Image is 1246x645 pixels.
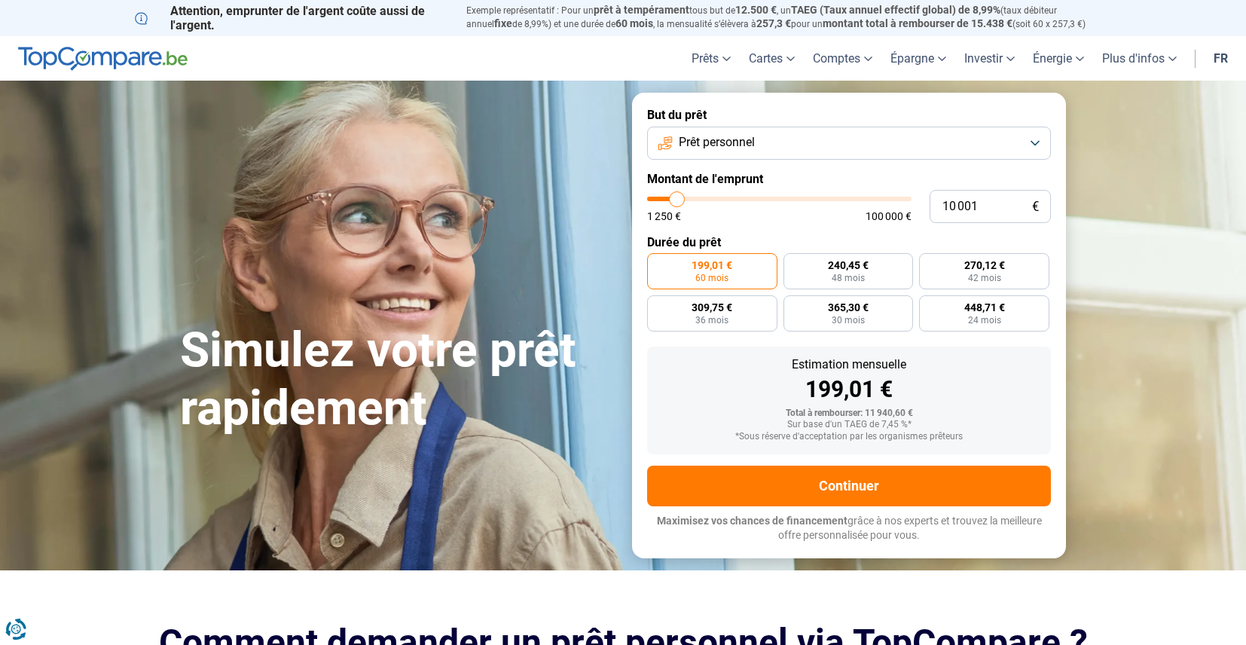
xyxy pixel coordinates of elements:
span: 309,75 € [692,302,732,313]
a: Comptes [804,36,881,81]
span: 270,12 € [964,260,1005,271]
span: Prêt personnel [679,134,755,151]
label: Durée du prêt [647,235,1051,249]
a: Prêts [683,36,740,81]
span: 199,01 € [692,260,732,271]
img: TopCompare [18,47,188,71]
span: 1 250 € [647,211,681,222]
p: Exemple représentatif : Pour un tous but de , un (taux débiteur annuel de 8,99%) et une durée de ... [466,4,1111,31]
h1: Simulez votre prêt rapidement [180,322,614,438]
span: 257,3 € [756,17,791,29]
span: prêt à tempérament [594,4,689,16]
div: *Sous réserve d'acceptation par les organismes prêteurs [659,432,1039,442]
label: But du prêt [647,108,1051,122]
span: 240,45 € [828,260,869,271]
span: 60 mois [615,17,653,29]
div: Total à rembourser: 11 940,60 € [659,408,1039,419]
span: 30 mois [832,316,865,325]
a: Cartes [740,36,804,81]
a: Investir [955,36,1024,81]
span: 365,30 € [828,302,869,313]
span: montant total à rembourser de 15.438 € [823,17,1012,29]
span: 24 mois [968,316,1001,325]
span: TAEG (Taux annuel effectif global) de 8,99% [791,4,1000,16]
button: Prêt personnel [647,127,1051,160]
span: € [1032,200,1039,213]
a: Épargne [881,36,955,81]
span: fixe [494,17,512,29]
button: Continuer [647,466,1051,506]
a: Plus d'infos [1093,36,1186,81]
div: Sur base d'un TAEG de 7,45 %* [659,420,1039,430]
span: 100 000 € [866,211,912,222]
p: Attention, emprunter de l'argent coûte aussi de l'argent. [135,4,448,32]
a: fr [1205,36,1237,81]
span: 12.500 € [735,4,777,16]
span: 36 mois [695,316,728,325]
div: 199,01 € [659,378,1039,401]
span: 48 mois [832,274,865,283]
a: Énergie [1024,36,1093,81]
span: 448,71 € [964,302,1005,313]
label: Montant de l'emprunt [647,172,1051,186]
p: grâce à nos experts et trouvez la meilleure offre personnalisée pour vous. [647,514,1051,543]
span: 42 mois [968,274,1001,283]
span: Maximisez vos chances de financement [657,515,847,527]
div: Estimation mensuelle [659,359,1039,371]
span: 60 mois [695,274,728,283]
